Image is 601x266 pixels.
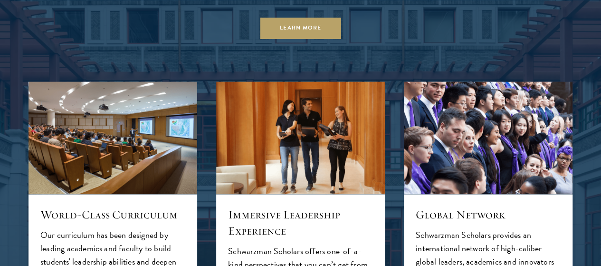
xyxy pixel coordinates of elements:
[260,17,341,39] a: Learn More
[40,206,185,222] h5: World-Class Curriculum
[416,206,561,222] h5: Global Network
[228,206,373,238] h5: Immersive Leadership Experience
